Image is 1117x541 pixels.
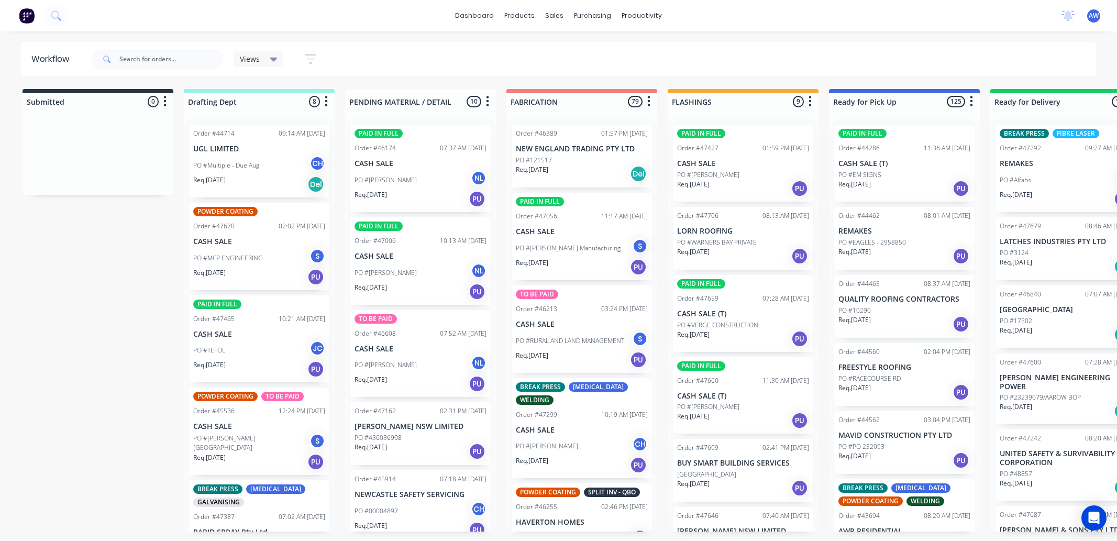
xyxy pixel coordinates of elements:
[677,238,757,247] p: PO #WARNERS BAY PRIVATE
[516,456,548,466] p: Req. [DATE]
[193,300,241,309] div: PAID IN FULL
[834,343,975,406] div: Order #4456002:04 PM [DATE]FREESTYLE ROOFINGPO #RACECOURSE RDReq.[DATE]PU
[193,237,325,246] p: CASH SALE
[762,211,809,220] div: 08:13 AM [DATE]
[193,222,235,231] div: Order #47670
[355,159,486,168] p: CASH SALE
[516,336,624,346] p: PO #RURAL AND LAND MANAGEMENT
[677,129,725,138] div: PAID IN FULL
[677,443,718,452] div: Order #47699
[516,410,557,419] div: Order #47299
[632,331,648,347] div: S
[677,511,718,521] div: Order #47646
[838,374,901,383] p: PO #RACECOURSE RD
[469,283,485,300] div: PU
[677,392,809,401] p: CASH SALE (T)
[355,252,486,261] p: CASH SALE
[677,247,710,257] p: Req. [DATE]
[355,175,417,185] p: PO #[PERSON_NAME]
[516,197,564,206] div: PAID IN FULL
[516,290,558,299] div: TO BE PAID
[516,304,557,314] div: Order #46213
[677,310,809,318] p: CASH SALE (T)
[279,222,325,231] div: 02:02 PM [DATE]
[791,330,808,347] div: PU
[834,275,975,338] div: Order #4446508:37 AM [DATE]QUALITY ROOFING CONTRACTORSPO #10290Req.[DATE]PU
[1053,129,1099,138] div: FIBRE LASER
[355,422,486,431] p: [PERSON_NAME] NSW LIMITED
[834,125,975,202] div: PAID IN FULLOrder #4428611:36 AM [DATE]CASH SALE (T)PO #EM SIGNSReq.[DATE]PU
[953,384,969,401] div: PU
[1000,129,1049,138] div: BREAK PRESS
[630,259,647,275] div: PU
[838,143,880,153] div: Order #44286
[1000,290,1041,299] div: Order #46840
[673,357,813,434] div: PAID IN FULLOrder #4766011:30 AM [DATE]CASH SALE (T)PO #[PERSON_NAME]Req.[DATE]PU
[193,360,226,370] p: Req. [DATE]
[355,443,387,452] p: Req. [DATE]
[569,8,616,24] div: purchasing
[906,496,944,506] div: WELDING
[516,156,552,165] p: PO #121517
[189,388,329,475] div: POWDER COATINGTO BE PAIDOrder #4553612:24 PM [DATE]CASH SALEPO #[PERSON_NAME][GEOGRAPHIC_DATA]SRe...
[834,411,975,474] div: Order #4456203:04 PM [DATE]MAVID CONSTRUCTION PTY LTDPO #PO 232093Req.[DATE]PU
[512,378,652,479] div: BREAK PRESS[MEDICAL_DATA]WELDINGOrder #4729910:19 AM [DATE]CASH SALEPO #[PERSON_NAME]CHReq.[DATE]PU
[469,443,485,460] div: PU
[601,129,648,138] div: 01:57 PM [DATE]
[440,329,486,338] div: 07:52 AM [DATE]
[1081,505,1107,531] div: Open Intercom Messenger
[471,170,486,186] div: NL
[1000,143,1041,153] div: Order #47292
[1000,358,1041,367] div: Order #47600
[355,143,396,153] div: Order #46174
[279,512,325,522] div: 07:02 AM [DATE]
[193,498,244,507] div: GALVANISING
[355,474,396,484] div: Order #45914
[355,283,387,292] p: Req. [DATE]
[630,351,647,368] div: PU
[261,392,304,401] div: TO BE PAID
[516,320,648,329] p: CASH SALE
[193,512,235,522] div: Order #47387
[924,143,970,153] div: 11:36 AM [DATE]
[838,431,970,440] p: MAVID CONSTRUCTION PTY LTD
[838,442,884,451] p: PO #PO 232093
[516,258,548,268] p: Req. [DATE]
[630,165,647,182] div: Del
[355,375,387,384] p: Req. [DATE]
[953,316,969,333] div: PU
[193,434,309,452] p: PO #[PERSON_NAME][GEOGRAPHIC_DATA]
[512,193,652,280] div: PAID IN FULLOrder #4705611:17 AM [DATE]CASH SALEPO #[PERSON_NAME] ManufacturingSReq.[DATE]PU
[469,376,485,392] div: PU
[193,484,242,494] div: BREAK PRESS
[632,238,648,254] div: S
[632,436,648,452] div: CH
[1000,190,1032,200] p: Req. [DATE]
[677,227,809,236] p: LORN ROOFING
[1000,402,1032,412] p: Req. [DATE]
[516,227,648,236] p: CASH SALE
[1000,469,1032,479] p: PO #48857
[834,207,975,270] div: Order #4446208:01 AM [DATE]REMAKESPO #EAGLES - 2958850Req.[DATE]PU
[279,406,325,416] div: 12:24 PM [DATE]
[1000,258,1032,267] p: Req. [DATE]
[193,253,263,263] p: PO #MCP ENGINEERING
[677,470,736,479] p: [GEOGRAPHIC_DATA]
[355,506,398,516] p: PO #00004897
[584,488,640,497] div: SPLIT INV - QBO
[440,474,486,484] div: 07:18 AM [DATE]
[307,454,324,470] div: PU
[193,453,226,462] p: Req. [DATE]
[309,340,325,356] div: JC
[512,285,652,373] div: TO BE PAIDOrder #4621303:24 PM [DATE]CASH SALEPO #RURAL AND LAND MANAGEMENTSReq.[DATE]PU
[677,459,809,468] p: BUY SMART BUILDING SERVICES
[471,501,486,517] div: CH
[119,49,223,70] input: Search for orders...
[924,415,970,425] div: 03:04 PM [DATE]
[512,125,652,187] div: Order #4638901:57 PM [DATE]NEW ENGLAND TRADING PTY LTDPO #121517Req.[DATE]Del
[355,329,396,338] div: Order #46608
[838,306,871,315] p: PO #10290
[838,279,880,289] div: Order #44465
[601,410,648,419] div: 10:19 AM [DATE]
[838,511,880,521] div: Order #43694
